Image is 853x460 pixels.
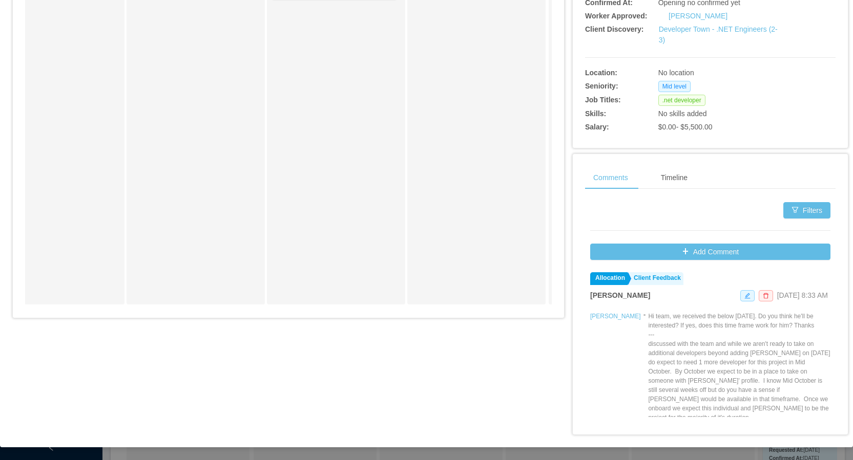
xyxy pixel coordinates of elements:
i: icon: edit [744,293,751,299]
div: - [643,310,646,437]
b: Skills: [585,109,606,118]
b: Job Titles: [585,96,621,104]
button: icon: filterFilters [783,202,830,218]
b: Client Discovery: [585,25,643,33]
a: [PERSON_NAME] [669,12,727,20]
i: icon: delete [763,293,769,299]
span: $0.00 - $5,500.00 [658,123,713,131]
p: Hi team, we received the below [DATE]. Do you think he'll be interested? If yes, does this time f... [648,312,830,422]
strong: [PERSON_NAME] [590,291,650,299]
div: Comments [585,166,636,189]
b: Worker Approved: [585,12,647,20]
a: Client Feedback [629,272,683,285]
span: .net developer [658,95,705,106]
b: Salary: [585,123,609,131]
span: [DATE] 8:33 AM [777,291,828,299]
div: No location [658,68,783,78]
span: Mid level [658,81,691,92]
div: Timeline [653,166,696,189]
b: Seniority: [585,82,618,90]
span: No skills added [658,109,707,118]
a: [PERSON_NAME] [590,313,641,320]
a: Developer Town - .NET Engineers (2-3) [659,25,778,44]
a: Allocation [590,272,628,285]
button: icon: plusAdd Comment [590,244,830,260]
b: Location: [585,69,617,77]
